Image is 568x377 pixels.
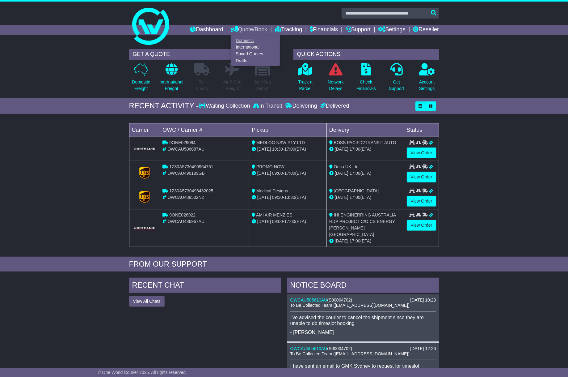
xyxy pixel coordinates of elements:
div: [DATE] 10:23 [410,298,436,303]
span: 09:30 [272,195,283,200]
span: MEDLOG NSW PTY LTD [256,140,305,145]
span: 9ONE028922 [169,212,196,217]
div: Waiting Collection [199,103,251,109]
img: GetCarrierServiceLogo [139,167,150,179]
div: Delivered [319,103,349,109]
span: OWCAU496189GB [167,171,205,176]
span: [DATE] [257,219,271,224]
span: BOSS PACIFIC/TRANSIT AUTO [334,140,396,145]
span: [DATE] [335,171,348,176]
a: OWCAU505610AU [290,346,327,351]
a: Support [346,25,371,35]
span: 17:00 [284,171,295,176]
div: - (ETA) [252,170,324,177]
a: Drafts [231,57,280,64]
span: [DATE] [257,171,271,176]
span: OWCAU488502NZ [167,195,204,200]
a: InternationalFreight [159,63,184,95]
a: DomesticFreight [132,63,150,95]
a: Track aParcel [298,63,313,95]
img: GetCarrierServiceLogo [133,226,156,230]
span: AMI AIR MENZIES [256,212,292,217]
span: To Be Collected Team ([EMAIL_ADDRESS][DOMAIN_NAME]) [290,351,410,356]
p: Full Loads [194,79,210,92]
td: OWC / Carrier # [160,123,249,137]
span: [DATE] [335,195,348,200]
div: ( ) [290,346,436,351]
p: Check Financials [356,79,376,92]
span: 17:00 [350,147,360,152]
span: S00004702 [329,346,351,351]
td: Carrier [129,123,160,137]
a: Domestic [231,37,280,44]
span: S00004702 [329,298,351,302]
div: FROM OUR SUPPORT [129,260,439,269]
div: - (ETA) [252,194,324,201]
a: OWCAU505610AU [290,298,327,302]
span: [DATE] [335,147,348,152]
div: ( ) [290,298,436,303]
p: Get Support [389,79,404,92]
a: GetSupport [389,63,404,95]
span: 17:00 [284,219,295,224]
span: PROMO NOW [256,164,284,169]
span: 09:00 [272,219,283,224]
span: 1Z30A5730498432025 [169,188,213,193]
span: [DATE] [257,147,271,152]
p: Air & Sea Freight [223,79,242,92]
span: 10:30 [272,147,283,152]
a: NetworkDelays [327,63,344,95]
span: 1Z30A5730490964751 [169,164,213,169]
div: - (ETA) [252,146,324,152]
button: View All Chats [129,296,165,307]
div: In Transit [252,103,284,109]
a: Reseller [413,25,439,35]
a: View Order [407,196,436,207]
div: Delivering [284,103,319,109]
td: Delivery [326,123,404,137]
p: International Freight [160,79,183,92]
a: Tracking [275,25,302,35]
span: [DATE] [335,238,348,243]
a: CheckFinancials [356,63,376,95]
p: Track a Parcel [298,79,313,92]
a: AccountSettings [419,63,435,95]
span: 17:00 [350,195,360,200]
div: NOTICE BOARD [287,278,439,294]
span: 17:00 [350,238,360,243]
span: IHI ENGINERRING AUSTRALIA HDP PROJECT C/O CS ENERGY [PERSON_NAME][GEOGRAPHIC_DATA] [329,212,396,237]
a: International [231,44,280,51]
div: (ETA) [329,146,402,152]
span: Orica UK Ltd [334,164,359,169]
div: [DATE] 12:26 [410,346,436,351]
p: Account Settings [419,79,435,92]
span: 09:00 [272,171,283,176]
a: View Order [407,220,436,231]
span: [GEOGRAPHIC_DATA] [334,188,379,193]
a: Dashboard [190,25,223,35]
span: 17:00 [284,147,295,152]
span: 17:00 [350,171,360,176]
p: - [PERSON_NAME] [290,329,436,335]
div: RECENT CHAT [129,278,281,294]
img: GetCarrierServiceLogo [139,191,150,203]
td: Pickup [249,123,327,137]
div: (ETA) [329,194,402,201]
span: Medical Designs [256,188,288,193]
div: Quote/Book [231,35,280,66]
a: View Order [407,172,436,182]
p: Air / Sea Depot [255,79,271,92]
p: Network Delays [328,79,343,92]
p: I've advised the courier to cancel the shipment since they are unable to do timeslot booking [290,315,436,326]
div: GET A QUOTE [129,49,275,60]
span: 13:30 [284,195,295,200]
div: QUICK ACTIONS [293,49,439,60]
span: © One World Courier 2025. All rights reserved. [98,370,187,375]
div: (ETA) [329,170,402,177]
a: Quote/Book [231,25,267,35]
p: Domestic Freight [132,79,150,92]
span: OWCAU506087AU [167,147,204,152]
a: View Order [407,148,436,158]
a: Financials [310,25,338,35]
td: Status [404,123,439,137]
